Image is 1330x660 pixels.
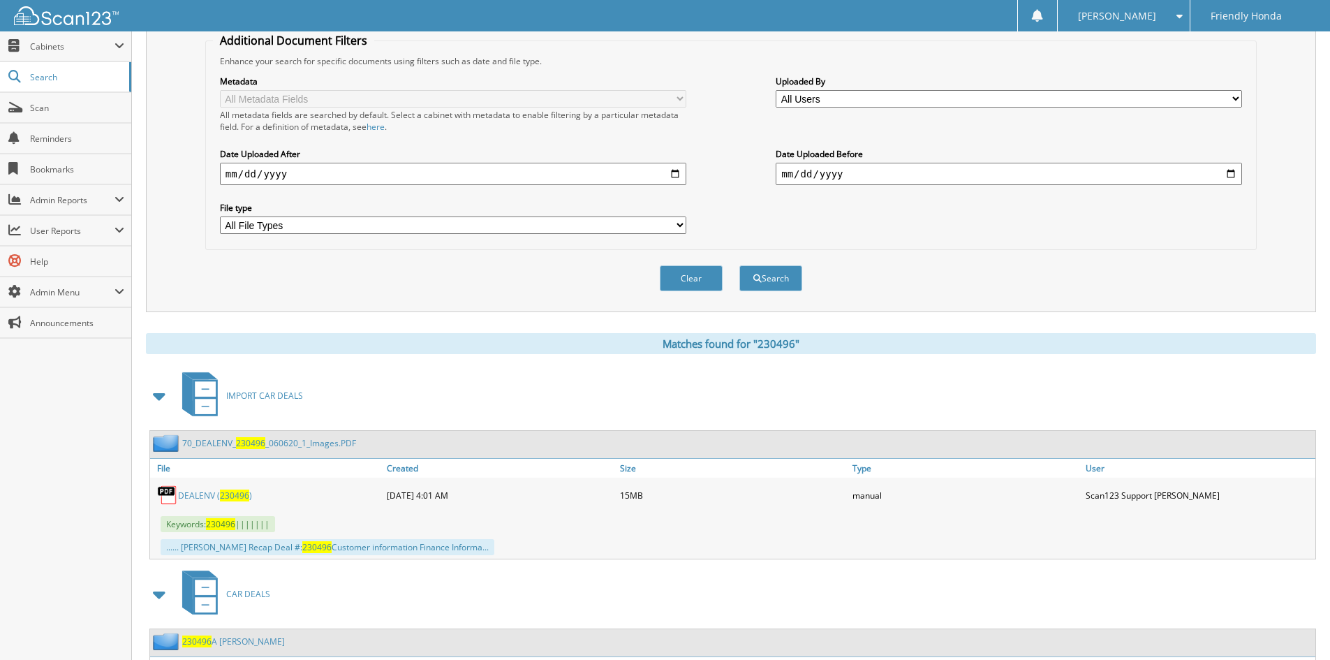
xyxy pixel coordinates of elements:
a: User [1082,459,1315,478]
span: User Reports [30,225,114,237]
span: Announcements [30,317,124,329]
span: CAR DEALS [226,588,270,600]
a: 230496A [PERSON_NAME] [182,636,285,647]
div: All metadata fields are searched by default. Select a cabinet with metadata to enable filtering b... [220,109,686,133]
div: Enhance your search for specific documents using filters such as date and file type. [213,55,1249,67]
div: ...... [PERSON_NAME] Recap Deal #: Customer information Finance Informa... [161,539,494,555]
span: 230496 [236,437,265,449]
a: Type [849,459,1082,478]
span: 230496 [182,636,212,647]
a: Created [383,459,616,478]
span: Admin Reports [30,194,114,206]
a: File [150,459,383,478]
img: scan123-logo-white.svg [14,6,119,25]
span: [PERSON_NAME] [1078,12,1156,20]
a: Size [616,459,850,478]
span: Scan [30,102,124,114]
span: Reminders [30,133,124,145]
legend: Additional Document Filters [213,33,374,48]
span: Bookmarks [30,163,124,175]
label: Date Uploaded Before [776,148,1242,160]
a: IMPORT CAR DEALS [174,368,303,423]
label: Date Uploaded After [220,148,686,160]
span: Help [30,256,124,267]
div: [DATE] 4:01 AM [383,481,616,509]
div: manual [849,481,1082,509]
span: 230496 [206,518,235,530]
a: DEALENV (230496) [178,490,252,501]
button: Search [739,265,802,291]
div: Matches found for "230496" [146,333,1316,354]
iframe: Chat Widget [1260,593,1330,660]
label: File type [220,202,686,214]
span: Keywords: ||||||| [161,516,275,532]
button: Clear [660,265,723,291]
span: IMPORT CAR DEALS [226,390,303,402]
label: Uploaded By [776,75,1242,87]
span: 230496 [220,490,249,501]
span: 230496 [302,541,332,553]
label: Metadata [220,75,686,87]
input: end [776,163,1242,185]
div: Scan123 Support [PERSON_NAME] [1082,481,1315,509]
span: Friendly Honda [1211,12,1282,20]
img: folder2.png [153,633,182,650]
img: PDF.png [157,485,178,506]
span: Search [30,71,122,83]
a: 70_DEALENV_230496_060620_1_Images.PDF [182,437,356,449]
input: start [220,163,686,185]
span: Cabinets [30,41,114,52]
a: here [367,121,385,133]
img: folder2.png [153,434,182,452]
a: CAR DEALS [174,566,270,622]
span: Admin Menu [30,286,114,298]
div: 15MB [616,481,850,509]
